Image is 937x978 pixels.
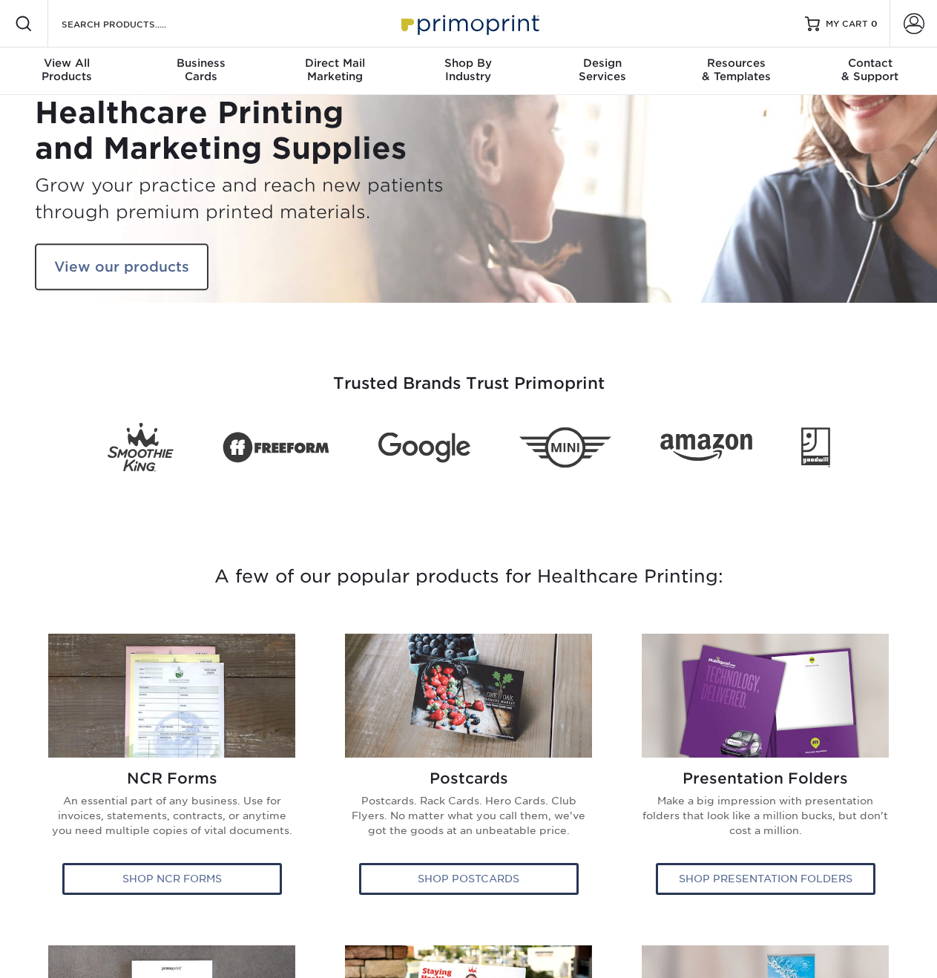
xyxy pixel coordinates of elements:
a: Resources& Templates [669,47,803,95]
h1: Healthcare Printing and Marketing Supplies [35,95,458,166]
img: Freeform [223,424,329,471]
span: MY CART [826,18,868,30]
a: Direct MailMarketing [268,47,401,95]
input: SEARCH PRODUCTS..... [60,15,205,33]
span: Shop By [401,56,535,70]
img: Amazon [660,433,752,462]
h2: NCR Forms [47,769,297,787]
div: Services [536,56,669,83]
div: & Templates [669,56,803,83]
span: Resources [669,56,803,70]
div: Cards [134,56,267,83]
div: Shop Presentation Folders [656,863,875,894]
img: Mini [519,427,611,467]
h3: Grow your practice and reach new patients through premium printed materials. [35,172,458,226]
img: Goodwill [801,427,830,467]
img: Smoothie King [108,423,174,473]
div: Marketing [268,56,401,83]
span: Contact [803,56,937,70]
span: Design [536,56,669,70]
img: Primoprint [395,7,543,39]
span: Direct Mail [268,56,401,70]
a: NCR Forms NCR Forms An essential part of any business. Use for invoices, statements, contracts, o... [35,634,309,910]
div: Industry [401,56,535,83]
div: Shop NCR Forms [62,863,282,894]
a: BusinessCards [134,47,267,95]
span: 0 [871,19,878,29]
div: & Support [803,56,937,83]
div: Shop Postcards [359,863,579,894]
a: Shop ByIndustry [401,47,535,95]
h3: A few of our popular products for Healthcare Printing: [35,525,903,628]
h2: Postcards [343,769,594,787]
a: Postcards Postcards Postcards. Rack Cards. Hero Cards. Club Flyers. No matter what you call them,... [332,634,606,910]
p: An essential part of any business. Use for invoices, statements, contracts, or anytime you need m... [47,793,297,850]
p: Make a big impression with presentation folders that look like a million bucks, but don't cost a ... [640,793,891,850]
a: View our products [35,243,208,291]
img: Postcards [345,634,592,758]
img: Google [378,432,470,462]
a: DesignServices [536,47,669,95]
a: Presentation Folders Presentation Folders Make a big impression with presentation folders that lo... [628,634,903,910]
p: Postcards. Rack Cards. Hero Cards. Club Flyers. No matter what you call them, we've got the goods... [343,793,594,850]
a: Contact& Support [803,47,937,95]
h3: Trusted Brands Trust Primoprint [35,338,903,411]
span: Business [134,56,267,70]
h2: Presentation Folders [640,769,891,787]
img: Presentation Folders [642,634,889,758]
img: NCR Forms [48,634,295,758]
